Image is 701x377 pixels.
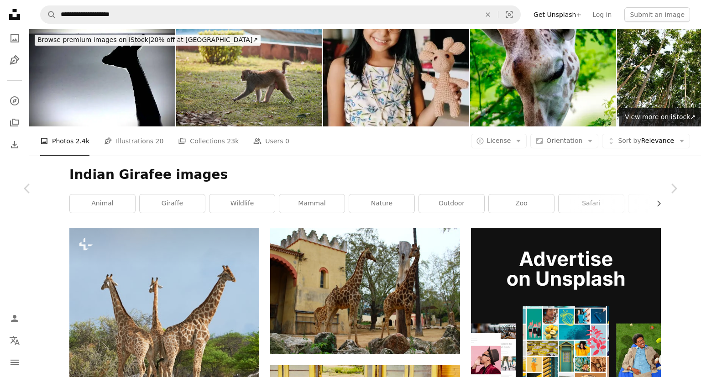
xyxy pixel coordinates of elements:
a: giraffe [140,194,205,213]
a: Collections [5,114,24,132]
button: License [471,134,527,148]
span: Browse premium images on iStock | [37,36,150,43]
a: Download History [5,136,24,154]
button: Sort byRelevance [602,134,690,148]
button: Visual search [498,6,520,23]
img: Giraffe [470,29,616,126]
span: 0 [285,136,289,146]
a: Illustrations 20 [104,126,163,156]
div: 20% off at [GEOGRAPHIC_DATA] ↗ [35,35,261,46]
a: tree [628,194,694,213]
a: Log in / Sign up [5,309,24,328]
button: Orientation [530,134,598,148]
button: Clear [478,6,498,23]
a: zoo [489,194,554,213]
a: View more on iStock↗ [619,108,701,126]
a: animal [70,194,135,213]
h1: Indian Girafee images [69,167,661,183]
a: mammal [279,194,345,213]
img: Cute girl wearing eyeglasses smiling at a camera [323,29,469,126]
a: giraffes standing around in an enclosure [270,287,460,295]
a: nature [349,194,414,213]
img: Cute little monkey walks on green lawn in Indian public park evoking sense of harmony with nature [176,29,322,126]
button: Language [5,331,24,350]
span: 23k [227,136,239,146]
span: View more on iStock ↗ [625,113,696,120]
span: 20 [156,136,164,146]
span: Sort by [618,137,641,144]
span: License [487,137,511,144]
img: giraffes standing around in an enclosure [270,228,460,354]
a: Illustrations [5,51,24,69]
a: wildlife [209,194,275,213]
button: Search Unsplash [41,6,56,23]
a: Photos [5,29,24,47]
form: Find visuals sitewide [40,5,521,24]
button: Submit an image [624,7,690,22]
a: Explore [5,92,24,110]
button: Menu [5,353,24,372]
a: Users 0 [253,126,289,156]
a: outdoor [419,194,484,213]
a: Collections 23k [178,126,239,156]
a: Three giraffes are close to each other and look around in the Etosha National Park in Namibia [69,319,259,327]
a: Browse premium images on iStock|20% off at [GEOGRAPHIC_DATA]↗ [29,29,266,51]
a: safari [559,194,624,213]
img: Toy Giraffe [29,29,175,126]
a: Log in [587,7,617,22]
a: Next [646,145,701,232]
span: Relevance [618,136,674,146]
a: Get Unsplash+ [528,7,587,22]
span: Orientation [546,137,582,144]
